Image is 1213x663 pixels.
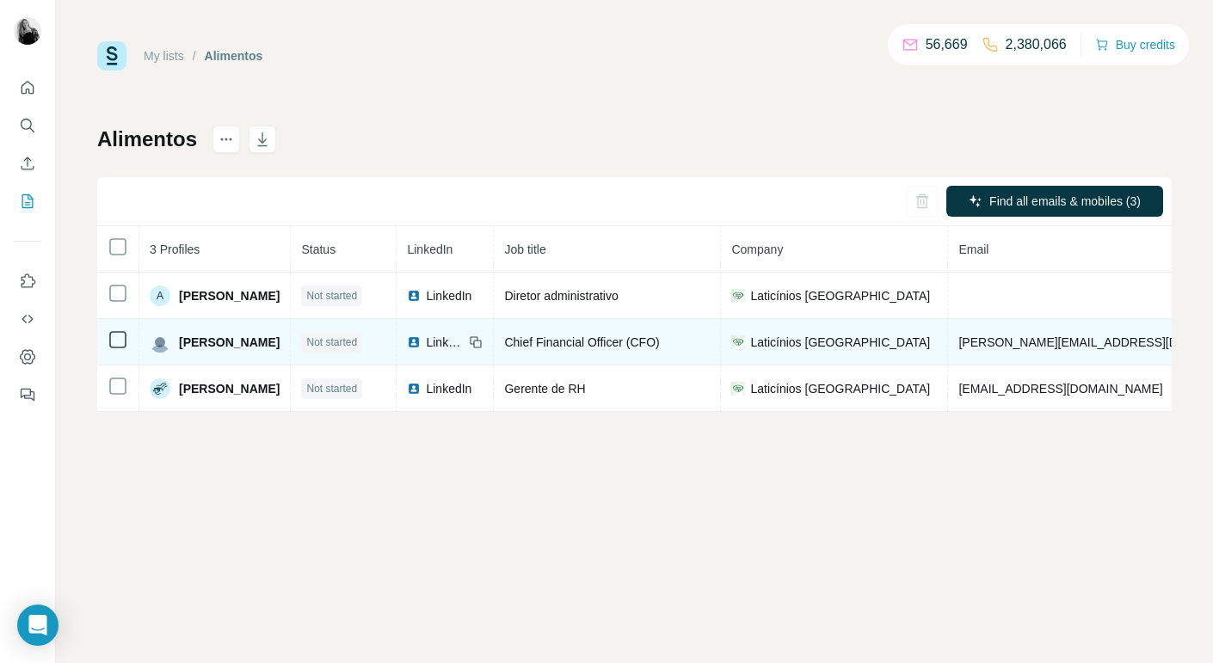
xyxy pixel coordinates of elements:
p: 2,380,066 [1006,34,1067,55]
button: Enrich CSV [14,148,41,179]
span: Laticínios [GEOGRAPHIC_DATA] [750,287,930,304]
span: Laticínios [GEOGRAPHIC_DATA] [750,334,930,351]
button: Feedback [14,379,41,410]
img: Avatar [150,332,170,353]
div: Alimentos [205,47,263,64]
span: Status [301,242,336,256]
img: Avatar [14,17,41,45]
span: Gerente de RH [504,382,585,396]
li: / [193,47,196,64]
span: LinkedIn [407,242,453,256]
span: LinkedIn [426,287,471,304]
span: [PERSON_NAME] [179,287,280,304]
span: LinkedIn [426,380,471,397]
button: Find all emails & mobiles (3) [946,186,1163,217]
div: Open Intercom Messenger [17,605,58,646]
img: Avatar [150,378,170,399]
span: Chief Financial Officer (CFO) [504,335,659,349]
span: [PERSON_NAME] [179,380,280,397]
span: Job title [504,242,545,256]
span: Find all emails & mobiles (3) [989,193,1141,210]
button: Quick start [14,72,41,103]
button: My lists [14,186,41,217]
span: Not started [306,288,357,304]
a: My lists [144,49,184,63]
img: company-logo [731,335,745,349]
button: Use Surfe API [14,304,41,335]
img: LinkedIn logo [407,335,421,349]
span: Not started [306,381,357,396]
button: actions [212,126,240,153]
img: LinkedIn logo [407,289,421,303]
p: 56,669 [926,34,968,55]
span: Company [731,242,783,256]
img: LinkedIn logo [407,382,421,396]
button: Use Surfe on LinkedIn [14,266,41,297]
span: Laticínios [GEOGRAPHIC_DATA] [750,380,930,397]
span: LinkedIn [426,334,464,351]
span: [PERSON_NAME] [179,334,280,351]
img: company-logo [731,382,745,396]
button: Dashboard [14,341,41,372]
button: Buy credits [1095,33,1175,57]
button: Search [14,110,41,141]
span: 3 Profiles [150,242,200,256]
span: Email [958,242,988,256]
span: [EMAIL_ADDRESS][DOMAIN_NAME] [958,382,1162,396]
span: Not started [306,335,357,350]
h1: Alimentos [97,126,197,153]
div: A [150,285,170,306]
img: Surfe Logo [97,41,126,71]
img: company-logo [731,289,745,303]
span: Diretor administrativo [504,289,618,303]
